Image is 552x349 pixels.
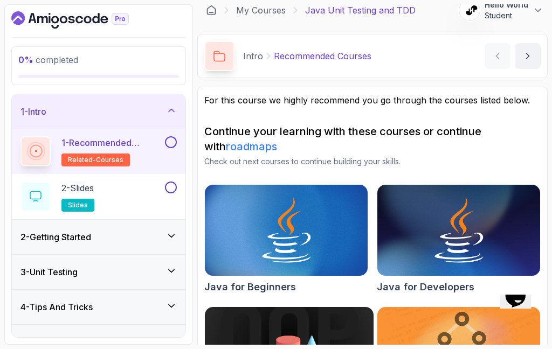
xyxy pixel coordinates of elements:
[20,105,46,118] h3: 1 - Intro
[377,185,540,276] img: Java for Developers card
[305,4,416,17] p: Java Unit Testing and TDD
[206,5,217,16] a: Dashboard
[204,124,541,154] h2: Continue your learning with these courses or continue with
[20,136,177,166] button: 1-Recommended Coursesrelated-courses
[12,220,185,254] button: 2-Getting Started
[20,336,95,348] h3: 5 - Exploring Junit5
[515,43,541,69] button: next content
[204,280,296,295] h2: Java for Beginners
[377,184,541,295] a: Java for Developers cardJava for Developers
[495,295,543,340] iframe: chat widget
[18,54,33,65] span: 0 %
[12,290,185,324] button: 4-Tips And Tricks
[12,94,185,129] button: 1-Intro
[226,140,277,153] a: roadmaps
[61,182,94,194] p: 2 - Slides
[485,43,510,69] button: previous content
[12,255,185,289] button: 3-Unit Testing
[236,4,286,17] a: My Courses
[204,184,368,295] a: Java for Beginners cardJava for Beginners
[61,136,163,149] p: 1 - Recommended Courses
[274,50,371,62] p: Recommended Courses
[377,280,474,295] h2: Java for Developers
[20,301,93,313] h3: 4 - Tips And Tricks
[485,10,528,21] p: Student
[205,185,368,276] img: Java for Beginners card
[20,266,78,278] h3: 3 - Unit Testing
[204,156,541,167] p: Check out next courses to continue building your skills.
[243,50,263,62] p: Intro
[68,201,88,210] span: slides
[20,231,91,243] h3: 2 - Getting Started
[204,94,541,107] p: For this course we highly recommend you go through the courses listed below.
[11,11,154,29] a: Dashboard
[68,156,123,164] span: related-courses
[20,182,177,212] button: 2-Slidesslides
[18,54,78,65] span: completed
